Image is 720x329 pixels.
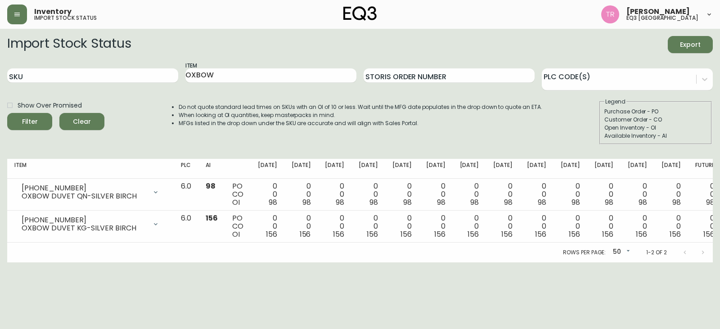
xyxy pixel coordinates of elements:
[232,197,240,207] span: OI
[385,159,419,179] th: [DATE]
[179,103,542,111] li: Do not quote standard lead times on SKUs with an OI of 10 or less. Wait until the MFG date popula...
[672,197,681,207] span: 98
[292,214,311,239] div: 0 0
[594,182,614,207] div: 0 0
[34,8,72,15] span: Inventory
[359,214,378,239] div: 0 0
[646,248,667,257] p: 1-2 of 2
[654,159,688,179] th: [DATE]
[351,159,385,179] th: [DATE]
[14,214,166,234] div: [PHONE_NUMBER]OXBOW DUVET KG-SILVER BIRCH
[493,214,513,239] div: 0 0
[22,184,147,192] div: [PHONE_NUMBER]
[504,197,513,207] span: 98
[527,214,546,239] div: 0 0
[426,214,445,239] div: 0 0
[266,229,277,239] span: 156
[22,224,147,232] div: OXBOW DUVET KG-SILVER BIRCH
[343,6,377,21] img: logo
[670,229,681,239] span: 156
[251,159,284,179] th: [DATE]
[7,36,131,53] h2: Import Stock Status
[639,197,647,207] span: 98
[258,182,277,207] div: 0 0
[179,119,542,127] li: MFGs listed in the drop down under the SKU are accurate and will align with Sales Portal.
[527,182,546,207] div: 0 0
[628,214,647,239] div: 0 0
[367,229,378,239] span: 156
[232,214,243,239] div: PO CO
[300,229,311,239] span: 156
[626,8,690,15] span: [PERSON_NAME]
[706,197,715,207] span: 98
[604,116,707,124] div: Customer Order - CO
[609,245,632,260] div: 50
[470,197,479,207] span: 98
[601,5,619,23] img: 214b9049a7c64896e5c13e8f38ff7a87
[703,229,715,239] span: 156
[661,214,681,239] div: 0 0
[602,229,613,239] span: 156
[594,214,614,239] div: 0 0
[232,229,240,239] span: OI
[22,216,147,224] div: [PHONE_NUMBER]
[636,229,647,239] span: 156
[7,113,52,130] button: Filter
[392,182,412,207] div: 0 0
[604,124,707,132] div: Open Inventory - OI
[501,229,513,239] span: 156
[675,39,706,50] span: Export
[695,182,715,207] div: 0 0
[571,197,580,207] span: 98
[626,15,698,21] h5: eq3 [GEOGRAPHIC_DATA]
[206,181,216,191] span: 98
[18,101,82,110] span: Show Over Promised
[174,179,198,211] td: 6.0
[179,111,542,119] li: When looking at OI quantities, keep masterpacks in mind.
[359,182,378,207] div: 0 0
[7,159,174,179] th: Item
[668,36,713,53] button: Export
[174,211,198,243] td: 6.0
[302,197,311,207] span: 98
[198,159,225,179] th: AI
[174,159,198,179] th: PLC
[486,159,520,179] th: [DATE]
[232,182,243,207] div: PO CO
[22,192,147,200] div: OXBOW DUVET QN-SILVER BIRCH
[14,182,166,202] div: [PHONE_NUMBER]OXBOW DUVET QN-SILVER BIRCH
[604,108,707,116] div: Purchase Order - PO
[258,214,277,239] div: 0 0
[661,182,681,207] div: 0 0
[426,182,445,207] div: 0 0
[434,229,445,239] span: 156
[561,214,580,239] div: 0 0
[460,214,479,239] div: 0 0
[628,182,647,207] div: 0 0
[318,159,351,179] th: [DATE]
[561,182,580,207] div: 0 0
[336,197,344,207] span: 98
[325,214,344,239] div: 0 0
[605,197,613,207] span: 98
[535,229,546,239] span: 156
[284,159,318,179] th: [DATE]
[604,98,626,106] legend: Legend
[695,214,715,239] div: 0 0
[269,197,277,207] span: 98
[604,132,707,140] div: Available Inventory - AI
[206,213,218,223] span: 156
[460,182,479,207] div: 0 0
[369,197,378,207] span: 98
[569,229,580,239] span: 156
[437,197,445,207] span: 98
[333,229,344,239] span: 156
[538,197,546,207] span: 98
[34,15,97,21] h5: import stock status
[419,159,453,179] th: [DATE]
[67,116,97,127] span: Clear
[392,214,412,239] div: 0 0
[468,229,479,239] span: 156
[520,159,553,179] th: [DATE]
[553,159,587,179] th: [DATE]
